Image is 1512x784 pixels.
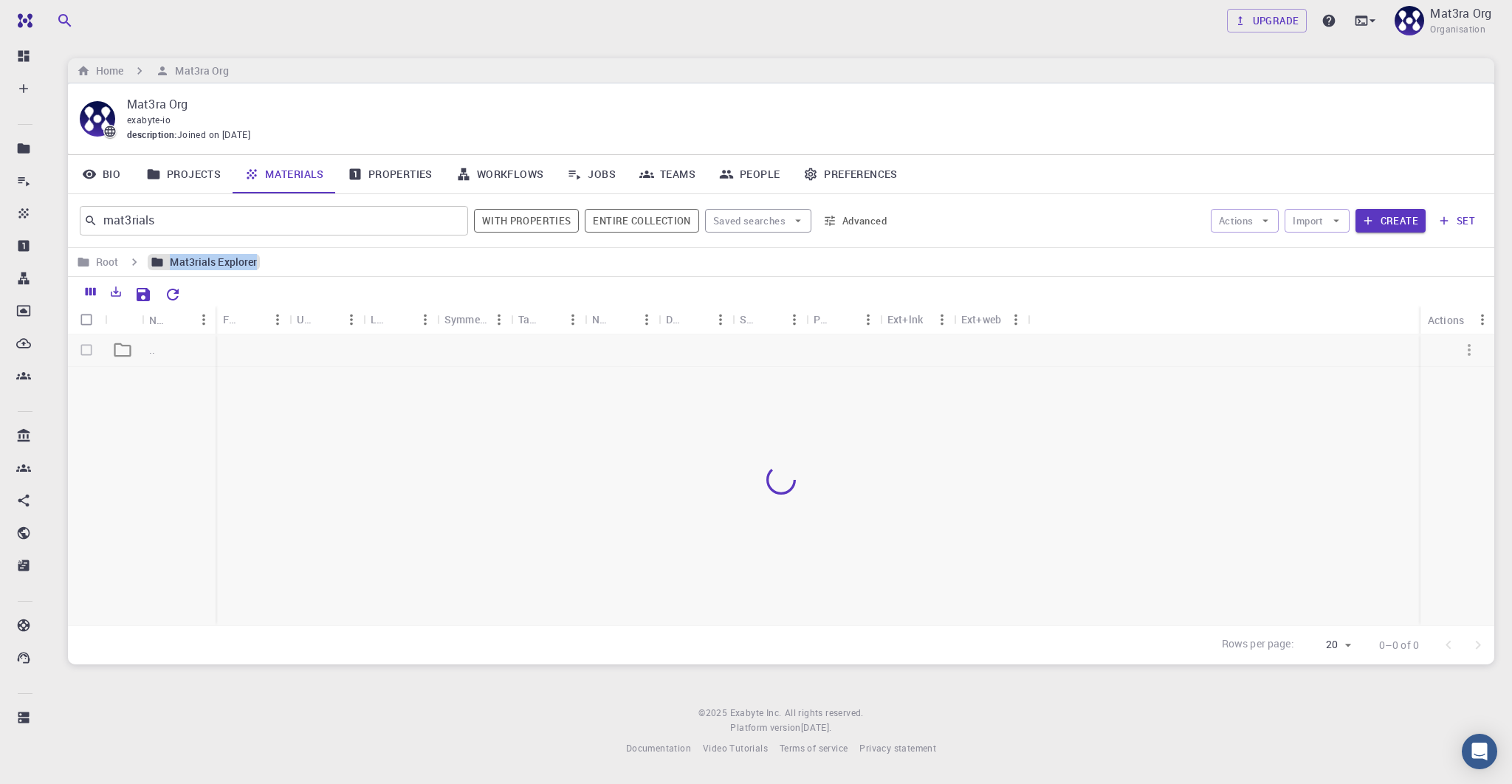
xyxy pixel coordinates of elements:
a: Preferences [791,155,909,193]
a: People [707,155,791,193]
span: Video Tutorials [703,742,768,754]
span: Show only materials with calculated properties [474,209,580,233]
button: Reset Explorer Settings [158,280,188,309]
span: [DATE] . [801,721,832,733]
div: Symmetry [444,305,487,334]
button: Sort [537,308,561,331]
button: set [1432,209,1482,233]
div: Default [666,305,685,334]
a: Properties [336,155,444,193]
a: Bio [68,155,134,193]
button: Entire collection [585,209,698,233]
div: Icon [105,306,142,334]
nav: breadcrumb [74,63,232,79]
button: Sort [611,308,635,331]
div: Open Intercom Messenger [1462,734,1497,769]
a: Materials [233,155,336,193]
button: Menu [561,308,585,331]
div: Actions [1420,306,1494,334]
div: Formula [223,305,242,334]
div: Non-periodic [585,305,659,334]
button: Columns [78,280,103,303]
img: Mat3ra Org [1395,6,1424,35]
div: Ext+web [954,305,1028,334]
button: Menu [192,308,216,331]
span: Support [31,10,84,24]
span: All rights reserved. [785,706,864,721]
div: Ext+web [961,305,1001,334]
div: Lattice [363,305,437,334]
a: Privacy statement [859,741,936,756]
nav: breadcrumb [74,254,1488,270]
button: Menu [340,308,363,331]
div: Lattice [371,305,390,334]
a: Workflows [444,155,556,193]
div: Ext+lnk [887,305,923,334]
span: Privacy statement [859,742,936,754]
div: Name [149,306,168,334]
button: Sort [168,308,192,331]
button: Sort [833,308,856,331]
button: Save Explorer Settings [128,280,158,309]
a: Jobs [555,155,628,193]
div: Public [814,305,833,334]
button: Menu [1004,308,1028,331]
div: Default [659,305,732,334]
button: Menu [856,308,880,331]
div: Shared [732,305,806,334]
span: Platform version [730,721,800,735]
a: Teams [628,155,707,193]
button: Menu [1471,308,1494,331]
img: logo [12,13,32,28]
div: Unit Cell Formula [297,305,316,334]
button: Menu [930,308,954,331]
p: Mat3ra Org [127,95,1471,113]
span: © 2025 [698,706,729,721]
a: Exabyte Inc. [730,706,782,721]
div: Non-periodic [592,305,611,334]
button: Upgrade [1227,9,1307,32]
button: Sort [685,308,709,331]
div: Shared [740,305,759,334]
button: Advanced [817,209,894,233]
button: Menu [709,308,732,331]
span: Terms of service [780,742,848,754]
button: Menu [635,308,659,331]
div: Name [142,306,216,334]
button: Menu [413,308,437,331]
div: Tags [518,305,537,334]
button: Actions [1211,209,1279,233]
button: Import [1285,209,1349,233]
span: exabyte-io [127,114,171,125]
button: Menu [266,308,289,331]
div: Symmetry [437,305,511,334]
button: Saved searches [705,209,811,233]
a: Terms of service [780,741,848,756]
a: Video Tutorials [703,741,768,756]
h6: Root [90,254,118,270]
button: Sort [316,308,340,331]
a: Documentation [626,741,691,756]
button: Menu [487,308,511,331]
span: Filter throughout whole library including sets (folders) [585,209,698,233]
h6: Mat3ra Org [169,63,229,79]
div: Unit Cell Formula [289,305,363,334]
button: Sort [242,308,266,331]
div: Ext+lnk [880,305,954,334]
div: Formula [216,305,289,334]
button: With properties [474,209,580,233]
h6: Home [90,63,123,79]
button: Export [103,280,128,303]
button: Create [1355,209,1426,233]
button: Menu [783,308,806,331]
span: Joined on [DATE] [177,128,250,142]
span: description : [127,128,177,142]
span: Exabyte Inc. [730,706,782,718]
a: Projects [134,155,233,193]
div: 20 [1300,634,1355,656]
p: Rows per page: [1222,636,1294,653]
p: Mat3ra Org [1430,4,1491,22]
button: Sort [759,308,783,331]
button: Sort [390,308,413,331]
div: Actions [1428,306,1464,334]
